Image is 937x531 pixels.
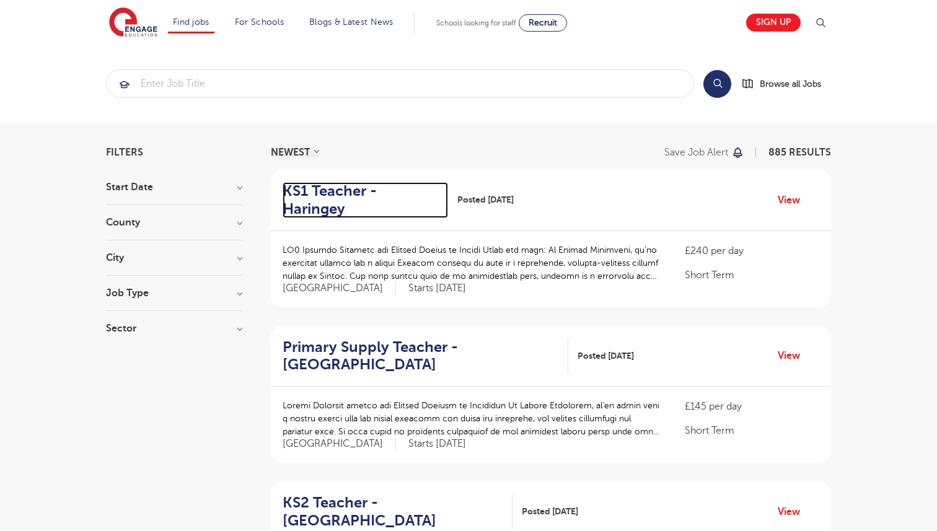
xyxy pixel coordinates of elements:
[283,437,396,450] span: [GEOGRAPHIC_DATA]
[173,17,209,27] a: Find jobs
[283,399,660,438] p: Loremi Dolorsit ametco adi Elitsed Doeiusm te Incididun Ut Labore Etdolorem, al’en admin veni q n...
[235,17,284,27] a: For Schools
[746,14,801,32] a: Sign up
[664,147,728,157] p: Save job alert
[457,193,514,206] span: Posted [DATE]
[578,349,634,362] span: Posted [DATE]
[309,17,394,27] a: Blogs & Latest News
[408,282,466,295] p: Starts [DATE]
[529,18,557,27] span: Recruit
[283,244,660,283] p: LO0 Ipsumdo Sitametc adi Elitsed Doeius te Incidi Utlab etd magn: Al Enimad Minimveni, qu’no exer...
[283,182,448,218] a: KS1 Teacher - Haringey
[760,77,821,91] span: Browse all Jobs
[703,70,731,98] button: Search
[283,338,558,374] h2: Primary Supply Teacher - [GEOGRAPHIC_DATA]
[109,7,157,38] img: Engage Education
[106,69,694,98] div: Submit
[778,192,809,208] a: View
[107,70,693,97] input: Submit
[685,244,819,258] p: £240 per day
[741,77,831,91] a: Browse all Jobs
[522,505,578,518] span: Posted [DATE]
[106,217,242,227] h3: County
[106,182,242,192] h3: Start Date
[106,323,242,333] h3: Sector
[283,282,396,295] span: [GEOGRAPHIC_DATA]
[664,147,744,157] button: Save job alert
[283,494,512,530] a: KS2 Teacher - [GEOGRAPHIC_DATA]
[283,338,568,374] a: Primary Supply Teacher - [GEOGRAPHIC_DATA]
[106,147,143,157] span: Filters
[768,147,831,158] span: 885 RESULTS
[283,182,438,218] h2: KS1 Teacher - Haringey
[685,423,819,438] p: Short Term
[685,268,819,283] p: Short Term
[106,288,242,298] h3: Job Type
[408,437,466,450] p: Starts [DATE]
[106,253,242,263] h3: City
[283,494,503,530] h2: KS2 Teacher - [GEOGRAPHIC_DATA]
[436,19,516,27] span: Schools looking for staff
[778,504,809,520] a: View
[778,348,809,364] a: View
[519,14,567,32] a: Recruit
[685,399,819,414] p: £145 per day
